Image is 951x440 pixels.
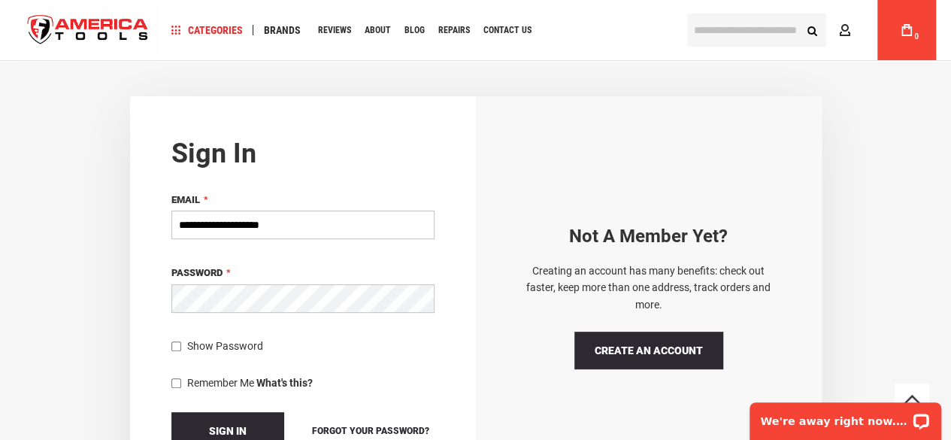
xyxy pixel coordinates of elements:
a: Brands [257,20,307,41]
a: Blog [398,20,432,41]
strong: What's this? [256,377,313,389]
strong: Not a Member yet? [569,226,728,247]
span: Blog [404,26,425,35]
button: Search [798,16,826,44]
strong: Sign in [171,138,256,169]
span: 0 [914,32,919,41]
span: Create an Account [595,344,703,357]
a: About [358,20,398,41]
img: America Tools [15,2,161,59]
a: Categories [164,20,250,41]
span: Categories [171,25,243,35]
a: Forgot Your Password? [307,423,435,439]
iframe: LiveChat chat widget [740,393,951,440]
p: Creating an account has many benefits: check out faster, keep more than one address, track orders... [517,262,780,313]
span: Repairs [438,26,470,35]
span: Forgot Your Password? [312,426,429,436]
span: Brands [264,25,301,35]
span: Reviews [318,26,351,35]
span: About [365,26,391,35]
a: Repairs [432,20,477,41]
a: store logo [15,2,161,59]
a: Create an Account [574,332,723,369]
span: Remember Me [187,377,254,389]
a: Reviews [311,20,358,41]
span: Email [171,194,200,205]
span: Contact Us [483,26,532,35]
span: Password [171,267,223,278]
span: Sign In [209,425,247,437]
span: Show Password [187,340,263,352]
a: Contact Us [477,20,538,41]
